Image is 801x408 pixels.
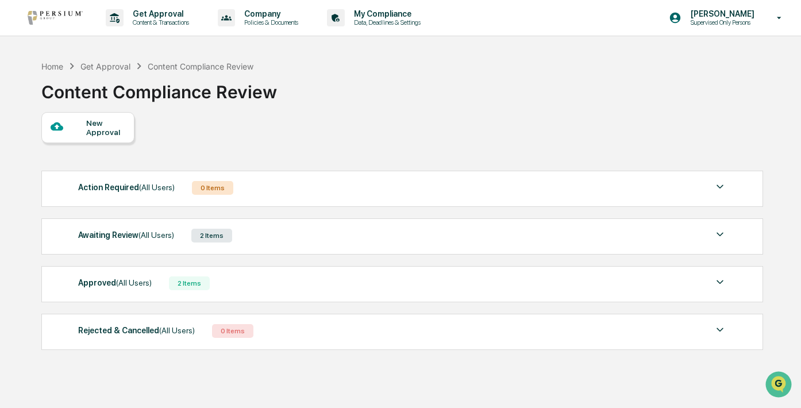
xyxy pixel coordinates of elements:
[23,167,72,178] span: Data Lookup
[114,195,139,203] span: Pylon
[764,370,795,401] iframe: Open customer support
[7,162,77,183] a: 🔎Data Lookup
[191,229,232,243] div: 2 Items
[124,9,195,18] p: Get Approval
[681,18,760,26] p: Supervised Only Persons
[681,9,760,18] p: [PERSON_NAME]
[713,275,727,289] img: caret
[138,230,174,240] span: (All Users)
[81,194,139,203] a: Powered byPylon
[95,145,143,156] span: Attestations
[11,88,32,109] img: 1746055101610-c473b297-6a78-478c-a979-82029cc54cd1
[79,140,147,161] a: 🗄️Attestations
[212,324,253,338] div: 0 Items
[86,118,125,137] div: New Approval
[192,181,233,195] div: 0 Items
[235,18,304,26] p: Policies & Documents
[345,9,426,18] p: My Compliance
[11,146,21,155] div: 🖐️
[11,168,21,177] div: 🔎
[28,11,83,25] img: logo
[23,145,74,156] span: Preclearance
[169,276,210,290] div: 2 Items
[124,18,195,26] p: Content & Transactions
[235,9,304,18] p: Company
[345,18,426,26] p: Data, Deadlines & Settings
[41,72,277,102] div: Content Compliance Review
[159,326,195,335] span: (All Users)
[713,323,727,337] img: caret
[7,140,79,161] a: 🖐️Preclearance
[78,323,195,338] div: Rejected & Cancelled
[713,228,727,241] img: caret
[139,183,175,192] span: (All Users)
[39,99,145,109] div: We're available if you need us!
[78,275,152,290] div: Approved
[148,61,253,71] div: Content Compliance Review
[39,88,188,99] div: Start new chat
[116,278,152,287] span: (All Users)
[195,91,209,105] button: Start new chat
[78,228,174,243] div: Awaiting Review
[11,24,209,43] p: How can we help?
[41,61,63,71] div: Home
[80,61,130,71] div: Get Approval
[83,146,93,155] div: 🗄️
[713,180,727,194] img: caret
[78,180,175,195] div: Action Required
